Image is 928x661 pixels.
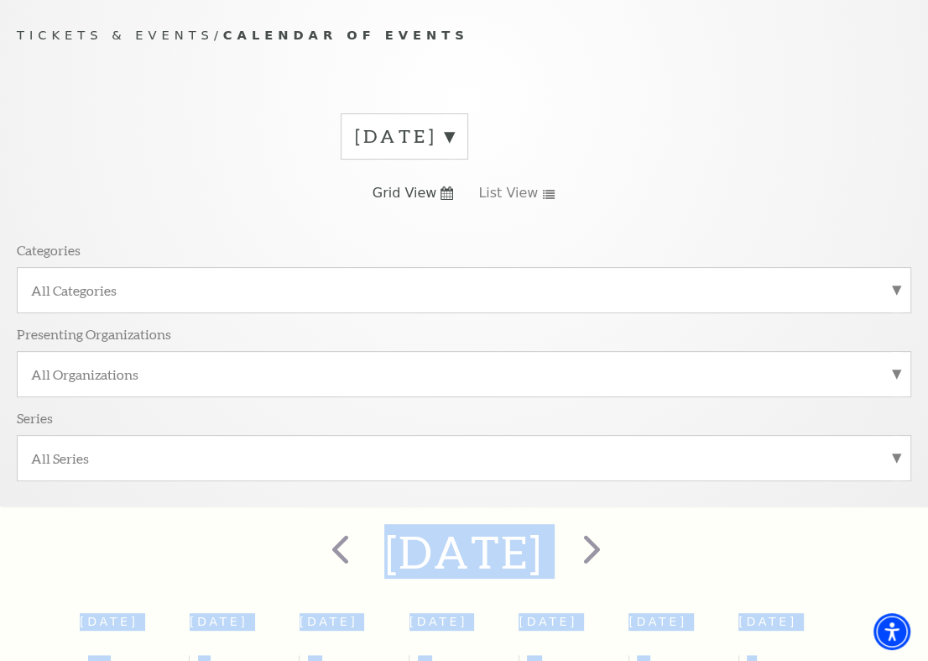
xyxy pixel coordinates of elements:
p: / [17,25,911,46]
span: Calendar of Events [223,28,469,42]
span: [DATE] [300,615,358,628]
span: [DATE] [190,615,248,628]
button: prev [307,522,368,582]
span: [DATE] [628,615,687,628]
label: [DATE] [355,123,454,150]
span: [DATE] [80,615,138,628]
label: All Organizations [31,365,897,383]
span: [DATE] [738,615,797,628]
label: All Series [31,449,897,467]
span: [DATE] [519,615,577,628]
p: Categories [17,241,81,259]
h2: [DATE] [384,525,543,579]
span: Tickets & Events [17,28,214,42]
p: Series [17,409,53,427]
span: Grid View [373,184,437,202]
span: List View [478,184,538,202]
button: next [560,522,621,582]
div: Accessibility Menu [873,613,910,650]
label: All Categories [31,281,897,299]
p: Presenting Organizations [17,325,171,343]
span: [DATE] [409,615,468,628]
